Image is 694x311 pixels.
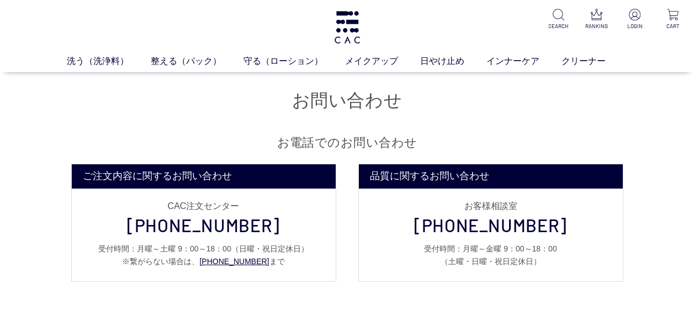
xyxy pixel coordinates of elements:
dt: 品質に関するお問い合わせ [359,164,623,189]
img: logo [333,11,362,44]
div: CAC注文センター [83,202,325,211]
h2: お電話でのお問い合わせ [71,135,623,151]
a: 日やけ止め [420,55,486,68]
p: 受付時間：月曜～金曜 9：00～18：00 （土曜・日曜・祝日定休日） [370,243,612,268]
a: CART [661,9,685,30]
p: ※繋がらない場合は、 まで [83,255,325,268]
a: メイクアップ [345,55,420,68]
p: LOGIN [623,22,647,30]
a: 守る（ローション） [243,55,345,68]
a: インナーケア [486,55,561,68]
p: CART [661,22,685,30]
a: クリーナー [561,55,628,68]
p: 受付時間：月曜～土曜 9：00～18：00 （日曜・祝日定休日） [83,243,325,255]
div: お客様相談室 [370,202,612,211]
a: SEARCH [547,9,571,30]
dt: ご注文内容に関するお問い合わせ [72,164,336,189]
a: 整える（パック） [151,55,243,68]
a: 洗う（洗浄料） [67,55,151,68]
p: RANKING [585,22,609,30]
a: RANKING [585,9,609,30]
p: SEARCH [547,22,571,30]
a: LOGIN [623,9,647,30]
h1: お問い合わせ [71,89,623,112]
